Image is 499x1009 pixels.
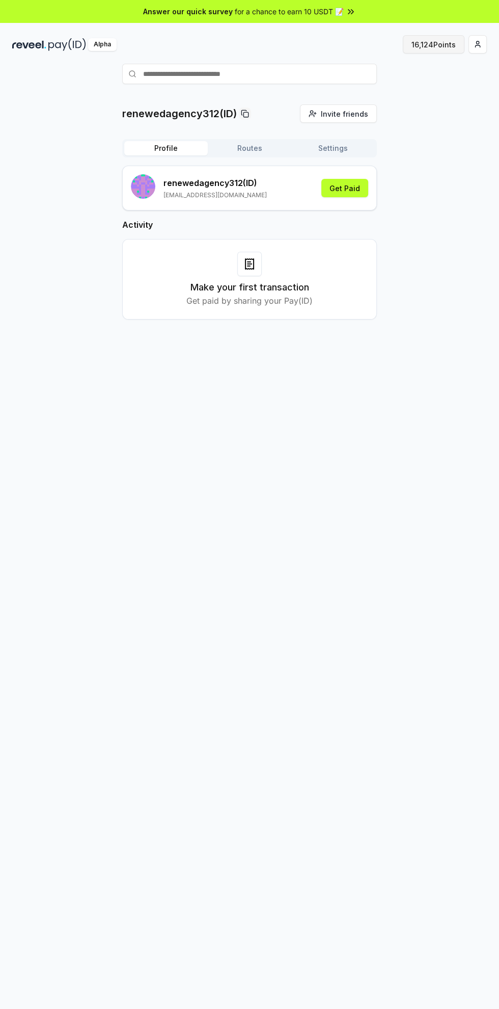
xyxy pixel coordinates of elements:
p: Get paid by sharing your Pay(ID) [186,295,313,307]
span: for a chance to earn 10 USDT 📝 [235,6,344,17]
button: Get Paid [321,179,368,197]
button: 16,124Points [403,35,464,54]
p: [EMAIL_ADDRESS][DOMAIN_NAME] [163,191,267,199]
div: Alpha [88,38,117,51]
p: renewedagency312 (ID) [163,177,267,189]
p: renewedagency312(ID) [122,107,237,121]
img: reveel_dark [12,38,46,51]
button: Settings [291,141,375,155]
h2: Activity [122,219,377,231]
button: Routes [208,141,291,155]
button: Profile [124,141,208,155]
h3: Make your first transaction [190,280,309,295]
button: Invite friends [300,104,377,123]
img: pay_id [48,38,86,51]
span: Answer our quick survey [143,6,233,17]
span: Invite friends [321,109,368,119]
